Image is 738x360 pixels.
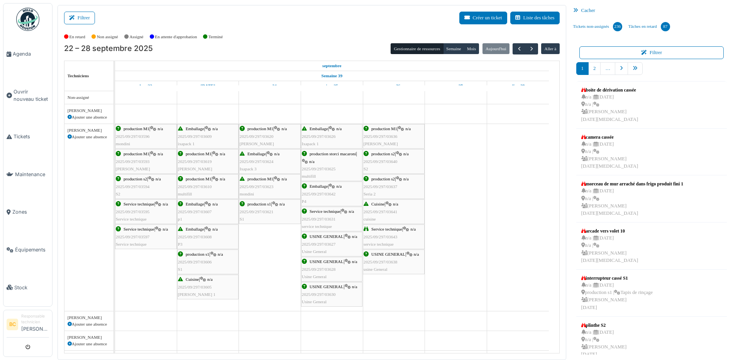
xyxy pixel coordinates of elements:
span: 2025/09/297/03594 [116,184,150,189]
div: | [240,125,300,148]
div: [PERSON_NAME] [68,107,110,114]
div: | [302,125,362,148]
span: n/a [218,252,223,256]
span: S1 [178,267,183,272]
a: Liste des tâches [510,12,560,24]
div: | [364,150,424,173]
span: Service technique [124,227,154,231]
span: Emballage [186,202,204,206]
span: ixapack 1 [178,141,195,146]
div: n/a | [DATE] n/a | [PERSON_NAME] [DATE] [581,329,627,358]
div: 87 [661,22,670,31]
span: 2025/09/297/03619 [178,159,212,164]
span: 2025/09/297/03638 [364,260,398,264]
div: n/a | [DATE] n/a | [PERSON_NAME] [DATE][MEDICAL_DATA] [581,187,684,217]
span: [PERSON_NAME] [240,141,274,146]
a: Maintenance [3,156,52,194]
span: n/a [158,126,163,131]
a: Équipements [3,231,52,269]
div: | [364,200,424,223]
span: n/a [282,177,287,181]
span: S2 [364,166,368,171]
span: Usine General [302,274,327,279]
a: 26 septembre 2025 [386,81,403,91]
div: | [364,125,424,148]
span: Service technique [310,209,340,214]
span: 2025/09/297/03625 [302,166,336,171]
span: USINE GENERAL [310,284,344,289]
span: Zones [12,208,49,216]
span: 2025/09/297/03607 [178,209,212,214]
div: Ajouter une absence [68,321,110,328]
label: En retard [69,34,85,40]
span: production M1 [124,151,149,156]
span: 2025/09/297/03630 [302,292,336,297]
span: Service technique [124,202,154,206]
div: [PERSON_NAME] [68,334,110,341]
button: Mois [464,43,479,54]
nav: pager [576,62,727,81]
span: 2025/09/297/03636 [364,134,398,139]
span: Cuisine [371,202,384,206]
span: n/a [163,202,168,206]
span: n/a [282,126,287,131]
div: arcade vers volet 10 [581,228,638,234]
span: 2025/09/297/03606 [178,260,212,264]
a: … [600,62,615,75]
a: 22 septembre 2025 [320,61,344,71]
span: mondini [240,192,254,196]
div: n/a | [DATE] n/a | [PERSON_NAME] [DATE][MEDICAL_DATA] [581,93,638,123]
div: | [116,226,176,248]
span: multifill [178,192,192,196]
span: n/a [403,151,409,156]
div: | [178,226,238,248]
span: n/a [309,159,315,164]
span: multifill [302,174,316,178]
span: n/a [213,126,218,131]
span: Emballage [186,227,204,231]
span: production storci macaroni [310,151,356,156]
span: Ouvrir nouveau ticket [14,88,49,103]
div: plinthe S2 [581,322,627,329]
span: 2025/09/297/03610 [178,184,212,189]
span: 2025/09/297/03608 [178,234,212,239]
div: | [178,175,238,198]
span: USINE GENERAL [310,234,344,239]
span: Emballage [247,151,266,156]
a: morceau de mur arraché dans frigo produit fini 1 n/a |[DATE] n/a | [PERSON_NAME][DATE][MEDICAL_DATA] [579,178,686,219]
a: 28 septembre 2025 [509,81,526,91]
div: | [302,233,362,255]
span: n/a [414,252,419,256]
span: Service technique [116,217,147,221]
a: Ouvrir nouveau ticket [3,73,52,118]
li: [PERSON_NAME] [21,313,49,336]
span: [PERSON_NAME] [116,166,150,171]
div: Non-assigné [68,94,110,101]
div: Ajouter une absence [68,114,110,121]
span: Emballage [310,126,328,131]
a: Semaine 39 [320,71,344,81]
span: P4 [302,199,306,204]
div: | [302,183,362,205]
div: n/a | [DATE] n/a | [PERSON_NAME] [DATE][MEDICAL_DATA] [581,141,638,170]
div: | [240,200,300,223]
span: n/a [213,227,218,231]
a: Tâches en retard [625,16,673,37]
div: morceau de mur arraché dans frigo produit fini 1 [581,180,684,187]
span: n/a [406,126,411,131]
div: | [302,208,362,230]
span: 2025/09/297/03593 [116,159,150,164]
div: | [240,175,300,198]
h2: 22 – 28 septembre 2025 [64,44,153,53]
span: 2025/09/297/03609 [178,134,212,139]
span: 2025/09/297/03627 [302,242,336,246]
div: | [116,175,176,198]
div: | [364,226,424,248]
div: | [364,175,424,198]
span: Service technique [371,227,402,231]
a: 25 septembre 2025 [324,81,340,91]
span: production M1 [186,151,212,156]
button: Filtrer [579,46,724,59]
span: 2025/09/297/03643 [364,234,398,239]
span: n/a [207,277,213,282]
